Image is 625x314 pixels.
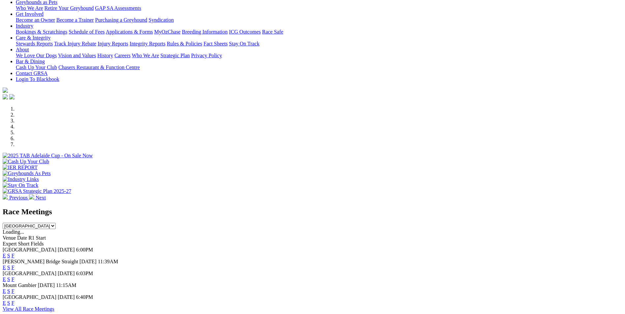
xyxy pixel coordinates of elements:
[9,94,14,99] img: twitter.svg
[16,35,51,40] a: Care & Integrity
[3,153,93,159] img: 2025 TAB Adelaide Cup - On Sale Now
[129,41,165,46] a: Integrity Reports
[58,53,96,58] a: Vision and Values
[3,282,37,288] span: Mount Gambier
[16,65,622,70] div: Bar & Dining
[132,53,159,58] a: Who We Are
[12,276,14,282] a: F
[3,188,71,194] img: GRSA Strategic Plan 2025-27
[16,65,57,70] a: Cash Up Your Club
[29,194,34,199] img: chevron-right-pager-white.svg
[76,247,93,252] span: 6:00PM
[12,265,14,270] a: F
[54,41,96,46] a: Track Injury Rebate
[3,288,6,294] a: E
[262,29,283,35] a: Race Safe
[3,88,8,93] img: logo-grsa-white.png
[12,300,14,306] a: F
[9,195,28,200] span: Previous
[149,17,174,23] a: Syndication
[7,265,10,270] a: S
[16,70,47,76] a: Contact GRSA
[3,306,54,312] a: View All Race Meetings
[58,65,140,70] a: Chasers Restaurant & Function Centre
[76,271,93,276] span: 6:03PM
[95,17,147,23] a: Purchasing a Greyhound
[3,241,17,247] span: Expert
[3,300,6,306] a: E
[3,259,78,264] span: [PERSON_NAME] Bridge Straight
[58,247,75,252] span: [DATE]
[16,5,43,11] a: Who We Are
[29,195,46,200] a: Next
[3,165,38,170] img: IER REPORT
[17,235,27,241] span: Date
[97,53,113,58] a: History
[16,76,59,82] a: Login To Blackbook
[3,207,622,216] h2: Race Meetings
[16,11,43,17] a: Get Involved
[7,276,10,282] a: S
[38,282,55,288] span: [DATE]
[16,5,622,11] div: Greyhounds as Pets
[3,159,49,165] img: Cash Up Your Club
[16,41,53,46] a: Stewards Reports
[3,170,51,176] img: Greyhounds As Pets
[58,294,75,300] span: [DATE]
[3,265,6,270] a: E
[44,5,94,11] a: Retire Your Greyhound
[16,29,67,35] a: Bookings & Scratchings
[7,288,10,294] a: S
[7,300,10,306] a: S
[16,17,55,23] a: Become an Owner
[3,271,56,276] span: [GEOGRAPHIC_DATA]
[58,271,75,276] span: [DATE]
[31,241,43,247] span: Fields
[3,294,56,300] span: [GEOGRAPHIC_DATA]
[3,195,29,200] a: Previous
[28,235,46,241] span: R1 Start
[3,229,24,235] span: Loading...
[191,53,222,58] a: Privacy Policy
[16,47,29,52] a: About
[95,5,141,11] a: GAP SA Assessments
[76,294,93,300] span: 6:40PM
[56,282,76,288] span: 11:15AM
[3,94,8,99] img: facebook.svg
[18,241,30,247] span: Short
[106,29,153,35] a: Applications & Forms
[229,41,259,46] a: Stay On Track
[3,247,56,252] span: [GEOGRAPHIC_DATA]
[16,59,45,64] a: Bar & Dining
[12,288,14,294] a: F
[16,23,33,29] a: Industry
[204,41,228,46] a: Fact Sheets
[16,53,622,59] div: About
[114,53,130,58] a: Careers
[79,259,97,264] span: [DATE]
[16,53,57,58] a: We Love Our Dogs
[98,259,118,264] span: 11:39AM
[3,235,16,241] span: Venue
[16,17,622,23] div: Get Involved
[56,17,94,23] a: Become a Trainer
[160,53,190,58] a: Strategic Plan
[3,182,38,188] img: Stay On Track
[167,41,202,46] a: Rules & Policies
[16,41,622,47] div: Care & Integrity
[12,253,14,258] a: F
[16,29,622,35] div: Industry
[3,176,39,182] img: Industry Links
[7,253,10,258] a: S
[36,195,46,200] span: Next
[3,276,6,282] a: E
[3,253,6,258] a: E
[98,41,128,46] a: Injury Reports
[3,194,8,199] img: chevron-left-pager-white.svg
[182,29,228,35] a: Breeding Information
[69,29,104,35] a: Schedule of Fees
[154,29,181,35] a: MyOzChase
[229,29,261,35] a: ICG Outcomes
